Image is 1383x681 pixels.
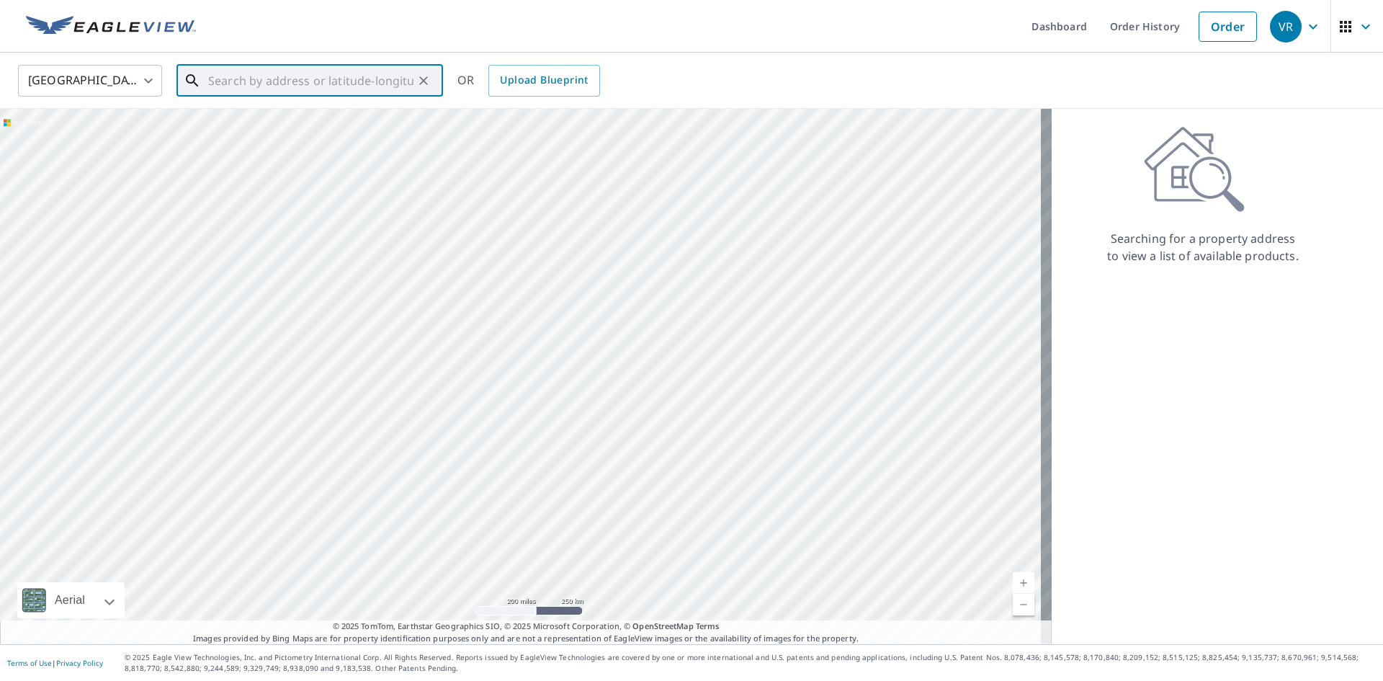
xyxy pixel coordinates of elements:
[500,71,588,89] span: Upload Blueprint
[26,16,196,37] img: EV Logo
[56,658,103,668] a: Privacy Policy
[1013,572,1034,594] a: Current Level 5, Zoom In
[7,659,103,667] p: |
[696,620,720,631] a: Terms
[333,620,720,633] span: © 2025 TomTom, Earthstar Geographics SIO, © 2025 Microsoft Corporation, ©
[208,61,413,101] input: Search by address or latitude-longitude
[125,652,1376,674] p: © 2025 Eagle View Technologies, Inc. and Pictometry International Corp. All Rights Reserved. Repo...
[7,658,52,668] a: Terms of Use
[17,582,125,618] div: Aerial
[18,61,162,101] div: [GEOGRAPHIC_DATA]
[1270,11,1302,43] div: VR
[1106,230,1299,264] p: Searching for a property address to view a list of available products.
[1199,12,1257,42] a: Order
[50,582,89,618] div: Aerial
[632,620,693,631] a: OpenStreetMap
[413,71,434,91] button: Clear
[457,65,600,97] div: OR
[1013,594,1034,615] a: Current Level 5, Zoom Out
[488,65,599,97] a: Upload Blueprint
